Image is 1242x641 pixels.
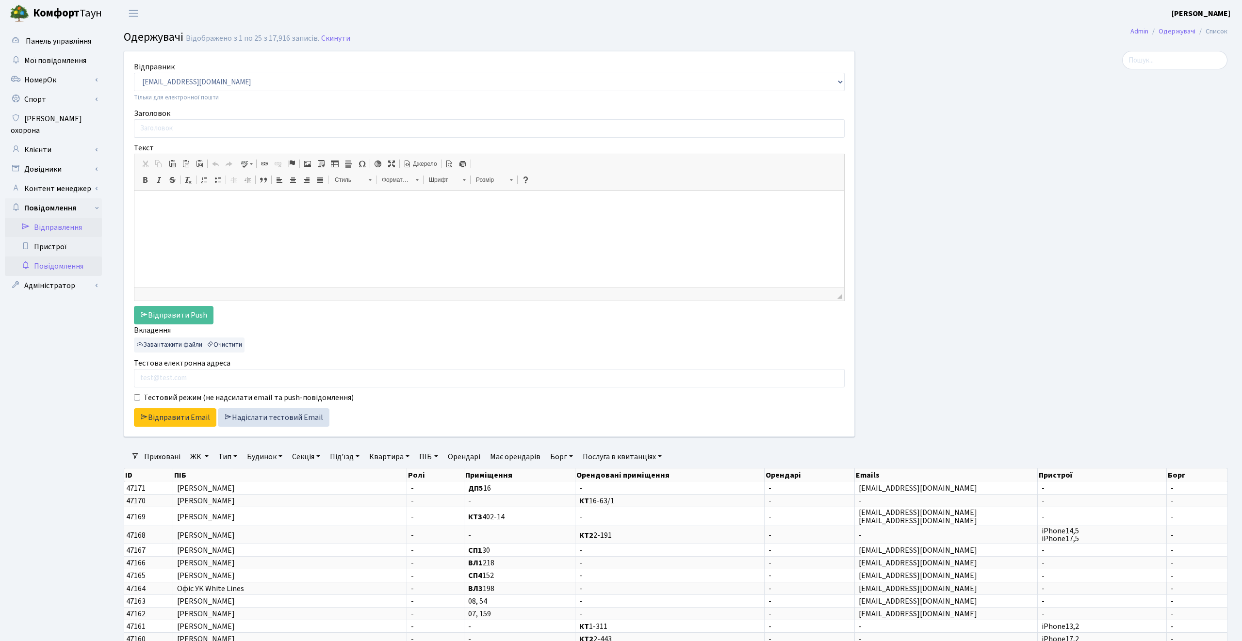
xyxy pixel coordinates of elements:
[5,237,102,256] a: Пристрої
[424,174,458,186] span: Шрифт
[464,468,575,482] th: Приміщення
[10,4,29,23] img: logo.png
[241,174,254,186] a: Збільшити відступ
[5,32,102,51] a: Панель управління
[144,392,354,403] label: Тестовий режим (не надсилати email та push-повідомлення)
[314,158,328,170] a: Вставити медіаконтент
[126,621,146,632] span: 47161
[1038,468,1167,482] th: Пристрої
[579,621,589,632] b: КТ
[355,158,369,170] a: Спеціальний символ
[179,158,193,170] a: Вставити тільки текст (⌘+⇧+V)
[177,512,235,522] span: [PERSON_NAME]
[579,545,582,556] span: -
[1172,8,1230,19] a: [PERSON_NAME]
[134,324,171,336] label: Вкладення
[859,530,862,541] span: -
[468,530,471,541] span: -
[5,109,102,140] a: [PERSON_NAME] охорона
[411,531,460,539] span: -
[468,558,494,568] span: 218
[5,70,102,90] a: НомерОк
[468,609,491,619] span: 07, 159
[5,256,102,276] a: Повідомлення
[177,496,235,506] span: [PERSON_NAME]
[177,596,235,607] span: [PERSON_NAME]
[286,174,300,186] a: По центру
[859,596,977,607] span: [EMAIL_ADDRESS][DOMAIN_NAME]
[768,571,771,581] span: -
[1167,468,1227,482] th: Борг
[227,174,241,186] a: Зменшити відступ
[468,596,487,607] span: 08, 54
[1042,585,1163,593] span: -
[442,158,456,170] a: Попередній перегляд
[486,449,544,465] a: Має орендарів
[126,545,146,556] span: 47167
[165,158,179,170] a: Вставити (⌘+V)
[134,369,845,387] input: test@test.com
[26,36,91,47] span: Панель управління
[411,546,460,554] span: -
[186,34,319,43] div: Відображено з 1 по 25 з 17,916 записів.
[126,530,146,541] span: 47168
[401,158,440,170] a: Джерело
[468,583,494,594] span: 198
[126,483,146,494] span: 47171
[177,483,235,494] span: [PERSON_NAME]
[407,468,464,482] th: Ролі
[152,174,165,186] a: Курсив (⌘+I)
[134,93,219,102] small: Тільки для електронної пошти
[1171,513,1223,521] span: -
[579,609,582,619] span: -
[1116,21,1242,42] nav: breadcrumb
[5,160,102,179] a: Довідники
[126,496,146,506] span: 47170
[1171,497,1223,505] span: -
[1171,597,1223,605] span: -
[859,583,977,594] span: [EMAIL_ADDRESS][DOMAIN_NAME]
[468,583,483,594] b: ВЛ3
[468,496,471,506] span: -
[243,449,286,465] a: Будинок
[330,174,364,186] span: Стиль
[859,545,977,556] span: [EMAIL_ADDRESS][DOMAIN_NAME]
[471,174,505,186] span: Розмір
[271,158,285,170] a: Видалити посилання
[1042,623,1163,630] span: iPhone13,2
[288,449,324,465] a: Секція
[134,142,154,154] label: Текст
[138,158,152,170] a: Вирізати (⌘+X)
[859,621,862,632] span: -
[415,449,441,465] a: ПІБ
[768,483,771,494] span: -
[1171,484,1223,492] span: -
[165,174,179,186] a: Закреслений
[579,496,589,506] b: КТ
[768,496,771,506] span: -
[121,5,146,21] button: Переключити навігацію
[1042,610,1163,618] span: -
[238,158,255,170] a: Перефірка орфографії по мірі набору
[211,174,225,186] a: Вставити/видалити маркований список
[1130,26,1148,36] a: Admin
[579,449,666,465] a: Послуга в квитанціях
[177,621,235,632] span: [PERSON_NAME]
[1042,497,1163,505] span: -
[126,571,146,581] span: 47165
[377,174,411,186] span: Форматування
[5,140,102,160] a: Клієнти
[1122,51,1227,69] input: Пошук...
[177,530,235,541] span: [PERSON_NAME]
[579,621,607,632] span: 1-311
[1171,623,1223,630] span: -
[173,468,407,482] th: ПІБ
[411,559,460,567] span: -
[126,609,146,619] span: 47162
[468,483,483,494] b: ДП5
[859,609,977,619] span: [EMAIL_ADDRESS][DOMAIN_NAME]
[5,276,102,295] a: Адміністратор
[468,571,494,581] span: 152
[1042,484,1163,492] span: -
